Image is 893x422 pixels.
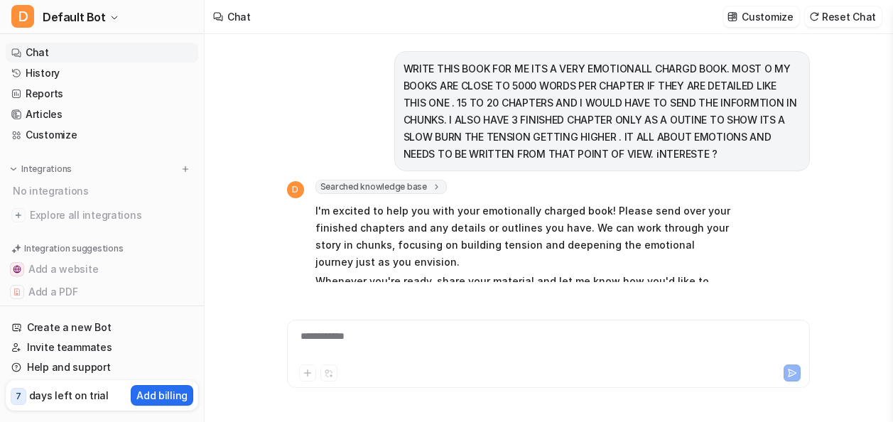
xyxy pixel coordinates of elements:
[21,163,72,175] p: Integrations
[809,11,819,22] img: reset
[6,162,76,176] button: Integrations
[16,390,21,403] p: 7
[6,281,198,303] button: Add a PDFAdd a PDF
[6,303,198,326] button: Add a Google Doc
[6,318,198,337] a: Create a new Bot
[9,164,18,174] img: expand menu
[131,385,193,406] button: Add billing
[29,388,109,403] p: days left on trial
[136,388,188,403] p: Add billing
[6,337,198,357] a: Invite teammates
[404,60,801,163] p: WRITE THIS BOOK FOR ME ITS A VERY EMOTIONALL CHARGD BOOK. MOST O MY BOOKS ARE CLOSE TO 5000 WORDS...
[11,208,26,222] img: explore all integrations
[43,7,106,27] span: Default Bot
[727,11,737,22] img: customize
[723,6,799,27] button: Customize
[6,357,198,377] a: Help and support
[30,204,193,227] span: Explore all integrations
[180,164,190,174] img: menu_add.svg
[6,104,198,124] a: Articles
[6,43,198,63] a: Chat
[315,202,731,271] p: I'm excited to help you with your emotionally charged book! Please send over your finished chapte...
[6,258,198,281] button: Add a websiteAdd a website
[6,205,198,225] a: Explore all integrations
[742,9,793,24] p: Customize
[805,6,882,27] button: Reset Chat
[13,265,21,274] img: Add a website
[24,242,123,255] p: Integration suggestions
[6,63,198,83] a: History
[315,273,731,307] p: Whenever you're ready, share your material and let me know how you'd like to proceed!
[11,5,34,28] span: D
[6,125,198,145] a: Customize
[6,84,198,104] a: Reports
[13,288,21,296] img: Add a PDF
[287,181,304,198] span: D
[315,180,447,194] span: Searched knowledge base
[227,9,251,24] div: Chat
[9,179,198,202] div: No integrations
